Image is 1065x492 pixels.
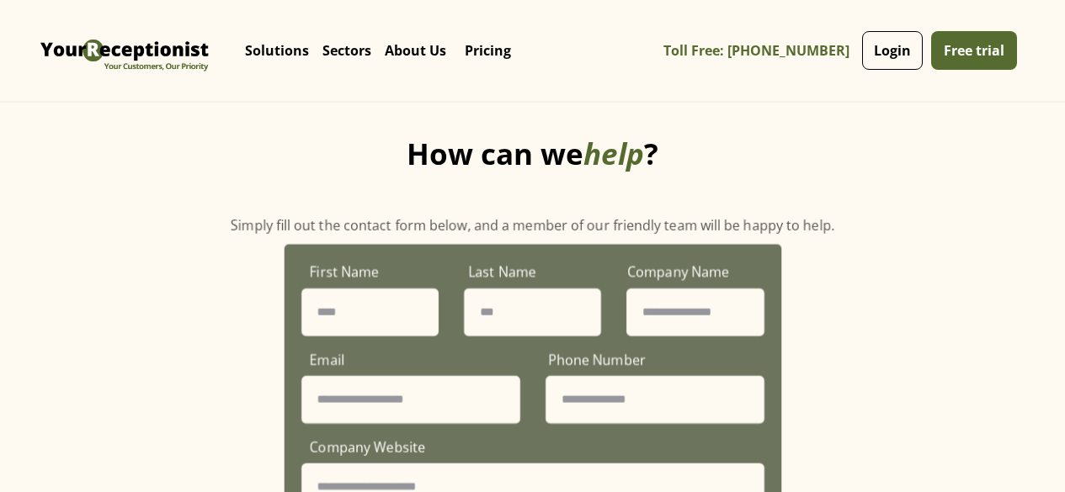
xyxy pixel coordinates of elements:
div: Company Name [619,262,764,288]
p: Solutions [245,42,309,59]
h3: How can we ? [407,136,658,172]
div: Solutions [238,17,316,84]
div: First Name [301,262,447,288]
div: Email [301,349,526,376]
div: About Us [378,17,453,84]
p: About Us [385,42,446,59]
a: home [36,13,213,88]
a: Login [862,31,923,70]
p: Sectors [322,42,371,59]
a: Toll Free: [PHONE_NUMBER] [663,32,858,70]
a: Pricing [453,25,523,76]
div: Last Name [460,262,605,288]
div: Sectors [316,17,378,84]
div: Phone Number [540,349,764,376]
img: Virtual Receptionist - Answering Service - Call and Live Chat Receptionist - Virtual Receptionist... [36,13,213,88]
p: Simply fill out the contact form below, and a member of our friendly team will be happy to help. [231,215,834,235]
em: help [583,134,644,173]
div: Company Website [301,436,764,463]
a: Free trial [931,31,1017,70]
